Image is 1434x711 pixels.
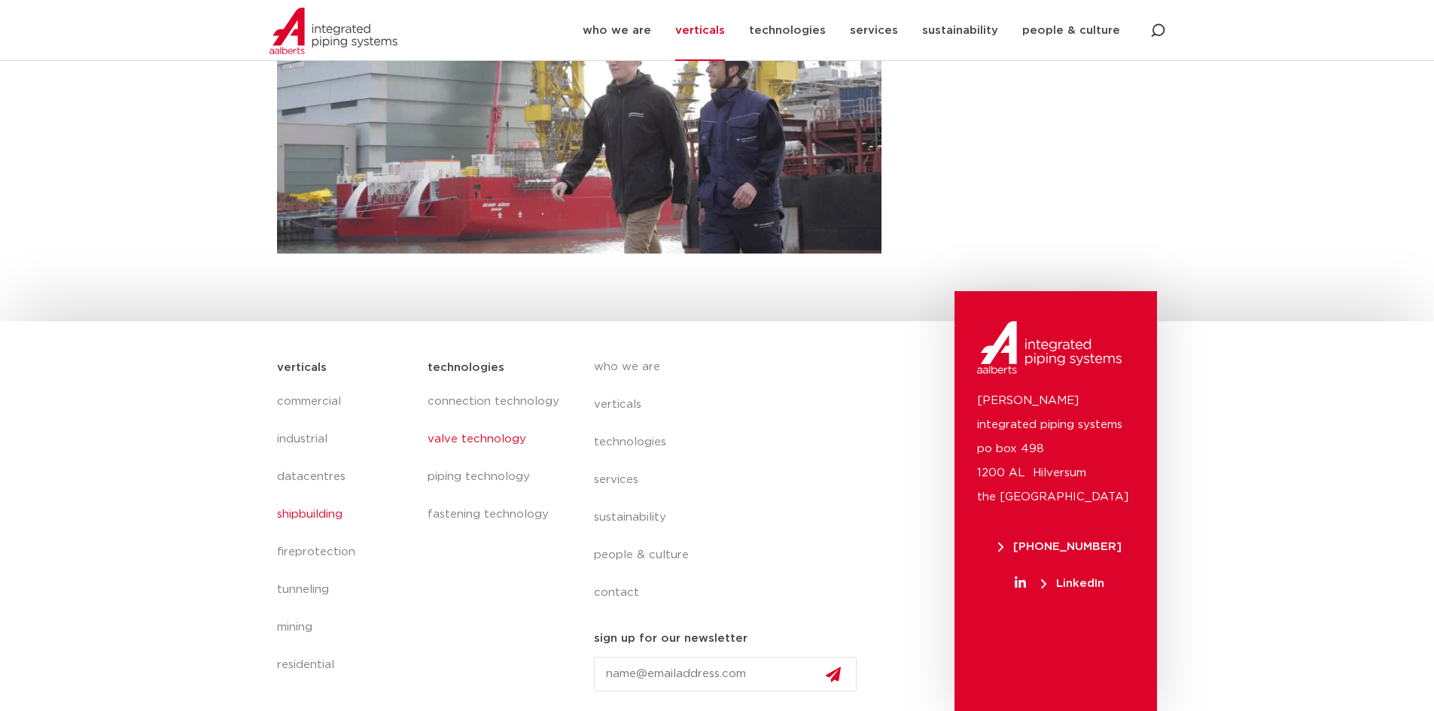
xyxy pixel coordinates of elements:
[977,389,1134,509] p: [PERSON_NAME] integrated piping systems po box 498 1200 AL Hilversum the [GEOGRAPHIC_DATA]
[277,646,413,684] a: residential
[594,627,747,651] h5: sign up for our newsletter
[594,574,869,612] a: contact
[594,386,869,424] a: verticals
[277,533,413,571] a: fireprotection
[428,421,563,458] a: valve technology
[826,667,841,682] img: send.svg
[977,578,1142,589] a: LinkedIn
[428,356,504,380] h5: technologies
[428,383,563,421] a: connection technology
[428,496,563,533] a: fastening technology
[428,458,563,496] a: piping technology
[594,461,869,499] a: services
[594,536,869,574] a: people & culture
[277,571,413,609] a: tunneling
[998,541,1122,552] span: [PHONE_NUMBER]
[594,424,869,461] a: technologies
[277,356,327,380] h5: verticals
[428,383,563,533] nav: Menu
[277,383,413,684] nav: Menu
[277,496,413,533] a: shipbuilding
[1041,578,1104,589] span: LinkedIn
[977,541,1142,552] a: [PHONE_NUMBER]
[277,383,413,421] a: commercial
[594,348,869,612] nav: Menu
[594,657,857,691] input: name@emailaddress.com
[277,458,413,496] a: datacentres
[594,348,869,386] a: who we are
[594,499,869,536] a: sustainability
[277,421,413,458] a: industrial
[277,609,413,646] a: mining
